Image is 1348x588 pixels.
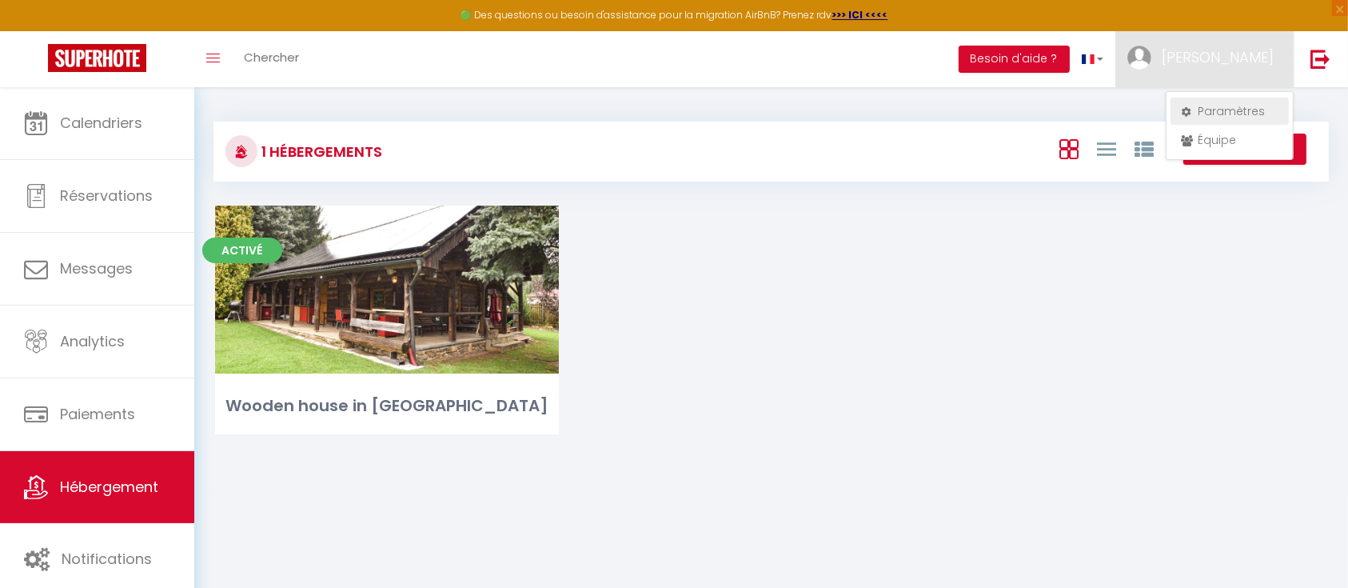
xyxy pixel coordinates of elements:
a: Équipe [1171,126,1289,154]
span: Hébergement [60,477,158,497]
span: Analytics [60,331,125,351]
img: logout [1310,49,1330,69]
span: Chercher [244,49,299,66]
span: Paiements [60,404,135,424]
span: Notifications [62,549,152,569]
a: Chercher [232,31,311,87]
span: [PERSON_NAME] [1162,47,1274,67]
img: Super Booking [48,44,146,72]
h3: 1 Hébergements [257,134,382,170]
a: ... [PERSON_NAME] [1115,31,1294,87]
span: Messages [60,258,133,278]
span: Réservations [60,186,153,206]
button: Besoin d'aide ? [959,46,1070,73]
a: Vue en Box [1059,135,1079,162]
span: Activé [202,238,282,263]
a: Paramètres [1171,98,1289,125]
div: Wooden house in [GEOGRAPHIC_DATA] [215,394,559,418]
a: >>> ICI <<<< [832,8,888,22]
img: ... [1127,46,1151,70]
span: Calendriers [60,113,142,133]
a: Vue par Groupe [1135,135,1154,162]
a: Vue en Liste [1097,135,1116,162]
